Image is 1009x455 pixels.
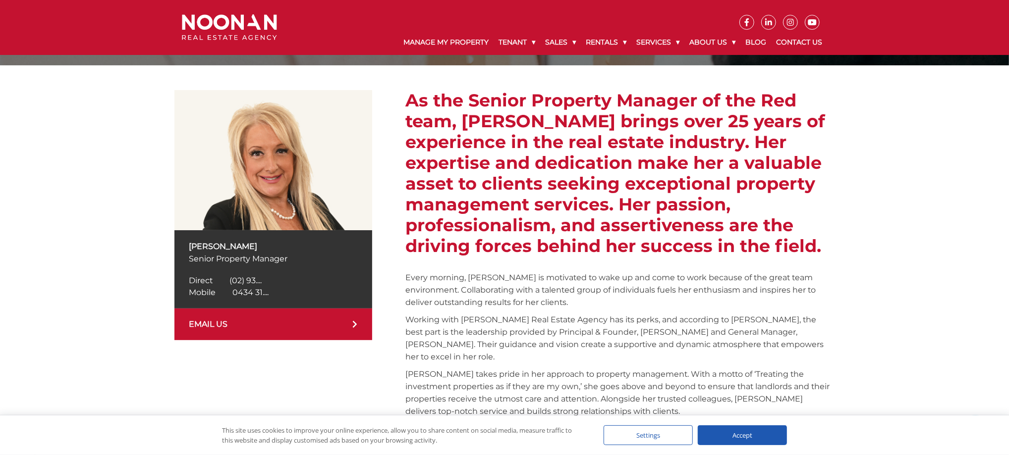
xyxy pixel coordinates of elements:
[174,308,373,340] a: EMAIL US
[233,288,269,297] span: 0434 31....
[581,30,631,55] a: Rentals
[189,276,213,285] span: Direct
[405,271,835,308] p: Every morning, [PERSON_NAME] is motivated to wake up and come to work because of the great team e...
[740,30,771,55] a: Blog
[494,30,540,55] a: Tenant
[698,425,787,445] div: Accept
[230,276,262,285] span: (02) 93....
[604,425,693,445] div: Settings
[405,313,835,363] p: Working with [PERSON_NAME] Real Estate Agency has its perks, and according to [PERSON_NAME], the ...
[189,240,358,253] p: [PERSON_NAME]
[540,30,581,55] a: Sales
[405,368,835,417] p: [PERSON_NAME] takes pride in her approach to property management. With a motto of ‘Treating the i...
[189,276,262,285] a: Click to reveal phone number
[398,30,494,55] a: Manage My Property
[182,14,277,41] img: Noonan Real Estate Agency
[189,288,216,297] span: Mobile
[222,425,584,445] div: This site uses cookies to improve your online experience, allow you to share content on social me...
[189,288,269,297] a: Click to reveal phone number
[684,30,740,55] a: About Us
[771,30,827,55] a: Contact Us
[405,90,835,256] h2: As the Senior Property Manager of the Red team, [PERSON_NAME] brings over 25 years of experience ...
[189,253,358,265] p: Senior Property Manager
[631,30,684,55] a: Services
[174,90,373,230] img: Anna Stratikopoulos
